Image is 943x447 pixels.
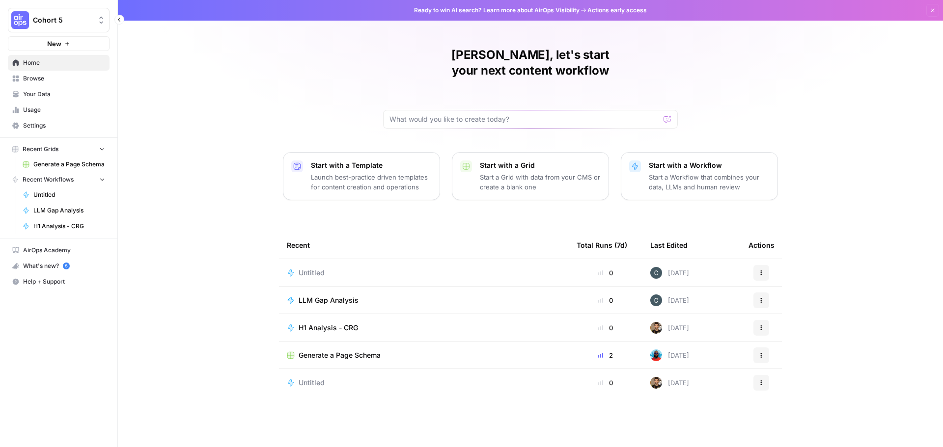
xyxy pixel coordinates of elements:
span: Help + Support [23,277,105,286]
span: Home [23,58,105,67]
input: What would you like to create today? [389,114,660,124]
span: Usage [23,105,105,114]
img: 36rz0nf6lyfqsoxlb67712aiq2cf [650,322,662,334]
span: AirOps Academy [23,246,105,255]
a: LLM Gap Analysis [18,203,110,218]
button: Start with a GridStart a Grid with data from your CMS or create a blank one [452,152,609,200]
a: H1 Analysis - CRG [287,323,561,333]
span: Cohort 5 [33,15,92,25]
p: Start with a Workflow [649,160,770,170]
span: Settings [23,121,105,130]
img: 9zdwb908u64ztvdz43xg4k8su9w3 [650,294,662,306]
p: Start a Workflow that combines your data, LLMs and human review [649,172,770,192]
div: [DATE] [650,294,689,306]
div: Total Runs (7d) [577,232,627,259]
a: Settings [8,118,110,133]
span: H1 Analysis - CRG [33,222,105,231]
p: Launch best-practice driven templates for content creation and operations [311,172,432,192]
button: Help + Support [8,274,110,289]
button: What's new? 5 [8,258,110,274]
div: [DATE] [650,267,689,279]
button: Workspace: Cohort 5 [8,8,110,32]
a: Your Data [8,86,110,102]
a: Generate a Page Schema [287,350,561,360]
a: Learn more [483,6,516,14]
span: LLM Gap Analysis [33,206,105,215]
a: H1 Analysis - CRG [18,218,110,234]
text: 5 [65,263,67,268]
span: Untitled [299,378,325,388]
a: Untitled [287,268,561,278]
span: Ready to win AI search? about AirOps Visibility [414,6,580,15]
div: 0 [577,323,635,333]
div: Recent [287,232,561,259]
img: Cohort 5 Logo [11,11,29,29]
span: Browse [23,74,105,83]
img: om7kq3n9tbr8divsi7z55l59x7jq [650,349,662,361]
a: Home [8,55,110,71]
span: LLM Gap Analysis [299,295,359,305]
a: LLM Gap Analysis [287,295,561,305]
span: Untitled [33,190,105,199]
div: 0 [577,378,635,388]
div: What's new? [8,259,109,273]
div: 2 [577,350,635,360]
span: H1 Analysis - CRG [299,323,358,333]
p: Start with a Grid [480,160,601,170]
span: Actions early access [587,6,647,15]
span: Your Data [23,90,105,99]
a: Untitled [18,187,110,203]
img: 36rz0nf6lyfqsoxlb67712aiq2cf [650,377,662,389]
a: Browse [8,71,110,86]
button: Start with a WorkflowStart a Workflow that combines your data, LLMs and human review [621,152,778,200]
span: Recent Grids [23,145,58,154]
button: Recent Workflows [8,172,110,187]
div: Last Edited [650,232,688,259]
span: New [47,39,61,49]
a: Usage [8,102,110,118]
span: Recent Workflows [23,175,74,184]
a: Untitled [287,378,561,388]
div: 0 [577,295,635,305]
button: Start with a TemplateLaunch best-practice driven templates for content creation and operations [283,152,440,200]
div: 0 [577,268,635,278]
div: Actions [749,232,775,259]
a: 5 [63,263,70,269]
a: Generate a Page Schema [18,157,110,172]
div: [DATE] [650,322,689,334]
button: New [8,36,110,51]
div: [DATE] [650,349,689,361]
button: Recent Grids [8,142,110,157]
div: [DATE] [650,377,689,389]
span: Generate a Page Schema [299,350,381,360]
p: Start with a Template [311,160,432,170]
h1: [PERSON_NAME], let's start your next content workflow [383,47,678,79]
span: Untitled [299,268,325,278]
span: Generate a Page Schema [33,160,105,169]
p: Start a Grid with data from your CMS or create a blank one [480,172,601,192]
img: 9zdwb908u64ztvdz43xg4k8su9w3 [650,267,662,279]
a: AirOps Academy [8,242,110,258]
